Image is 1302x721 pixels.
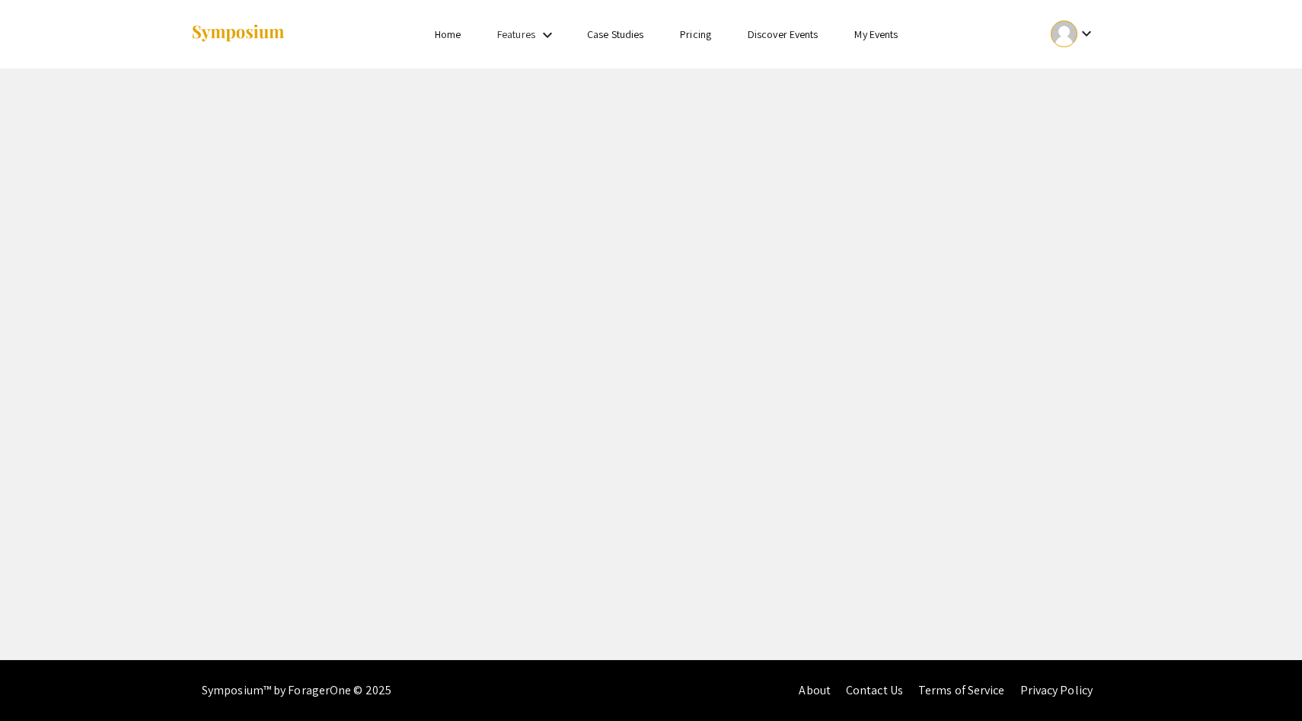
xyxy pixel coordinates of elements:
[846,682,903,698] a: Contact Us
[854,27,898,41] a: My Events
[1077,24,1096,43] mat-icon: Expand account dropdown
[918,682,1005,698] a: Terms of Service
[202,660,391,721] div: Symposium™ by ForagerOne © 2025
[1035,17,1112,51] button: Expand account dropdown
[1020,682,1093,698] a: Privacy Policy
[799,682,831,698] a: About
[497,27,535,41] a: Features
[538,26,557,44] mat-icon: Expand Features list
[190,24,286,44] img: Symposium by ForagerOne
[680,27,711,41] a: Pricing
[435,27,461,41] a: Home
[748,27,819,41] a: Discover Events
[587,27,643,41] a: Case Studies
